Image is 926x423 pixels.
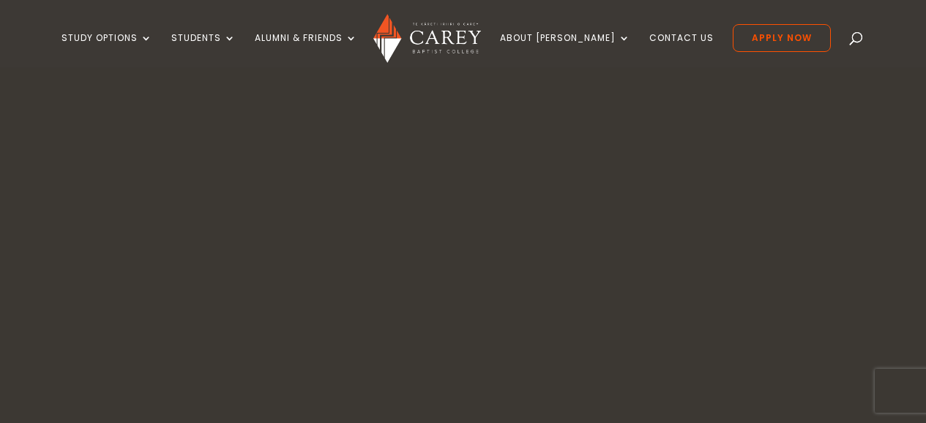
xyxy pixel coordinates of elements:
img: Carey Baptist College [373,14,481,63]
a: Alumni & Friends [255,33,357,67]
a: Contact Us [649,33,714,67]
a: Students [171,33,236,67]
a: About [PERSON_NAME] [500,33,630,67]
a: Apply Now [733,24,831,52]
a: Study Options [61,33,152,67]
